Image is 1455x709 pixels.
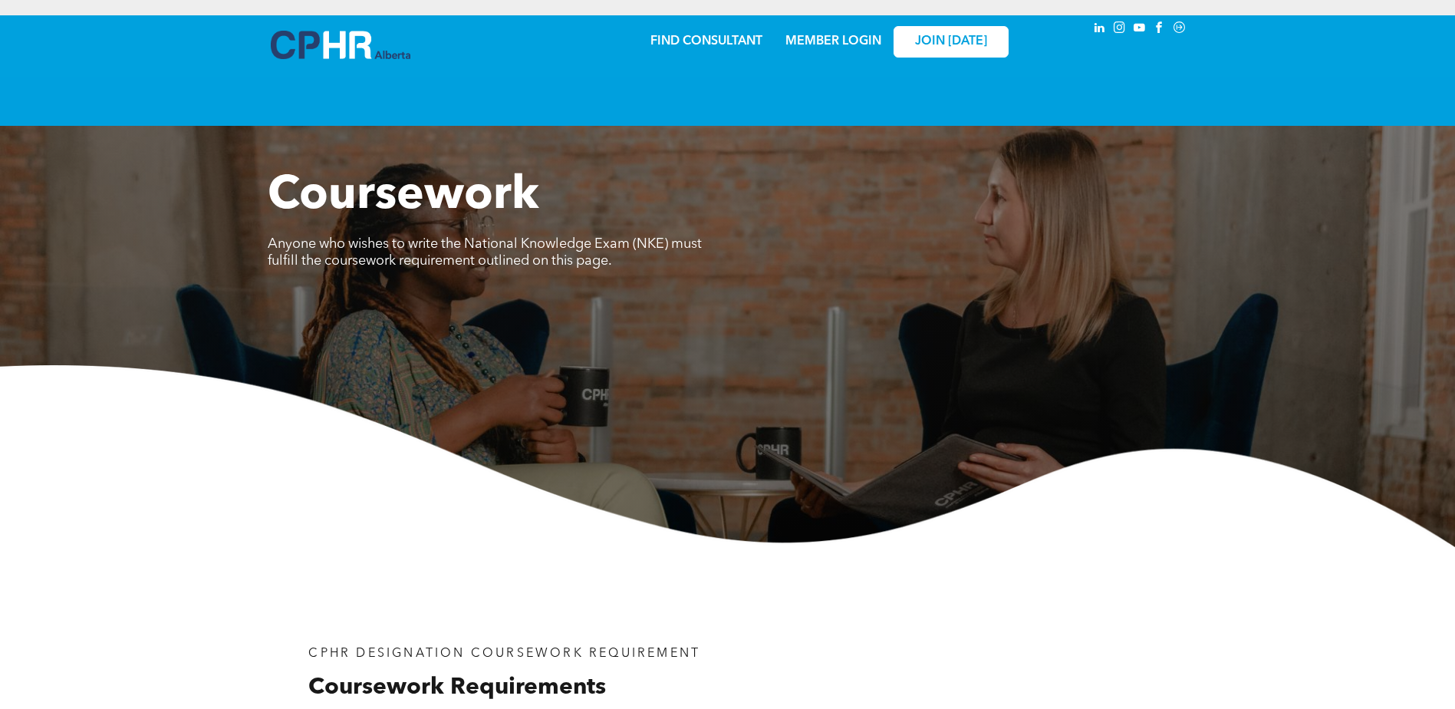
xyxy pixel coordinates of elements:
a: FIND CONSULTANT [650,35,762,48]
a: instagram [1111,19,1128,40]
a: JOIN [DATE] [894,26,1009,58]
a: facebook [1151,19,1168,40]
img: A blue and white logo for cp alberta [271,31,410,59]
a: Social network [1171,19,1188,40]
a: MEMBER LOGIN [785,35,881,48]
span: Coursework Requirements [308,676,606,699]
span: Coursework [268,173,539,219]
a: youtube [1131,19,1148,40]
span: Anyone who wishes to write the National Knowledge Exam (NKE) must fulfill the coursework requirem... [268,237,702,268]
span: CPHR DESIGNATION COURSEWORK REQUIREMENT [308,648,700,660]
span: JOIN [DATE] [915,35,987,49]
a: linkedin [1091,19,1108,40]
